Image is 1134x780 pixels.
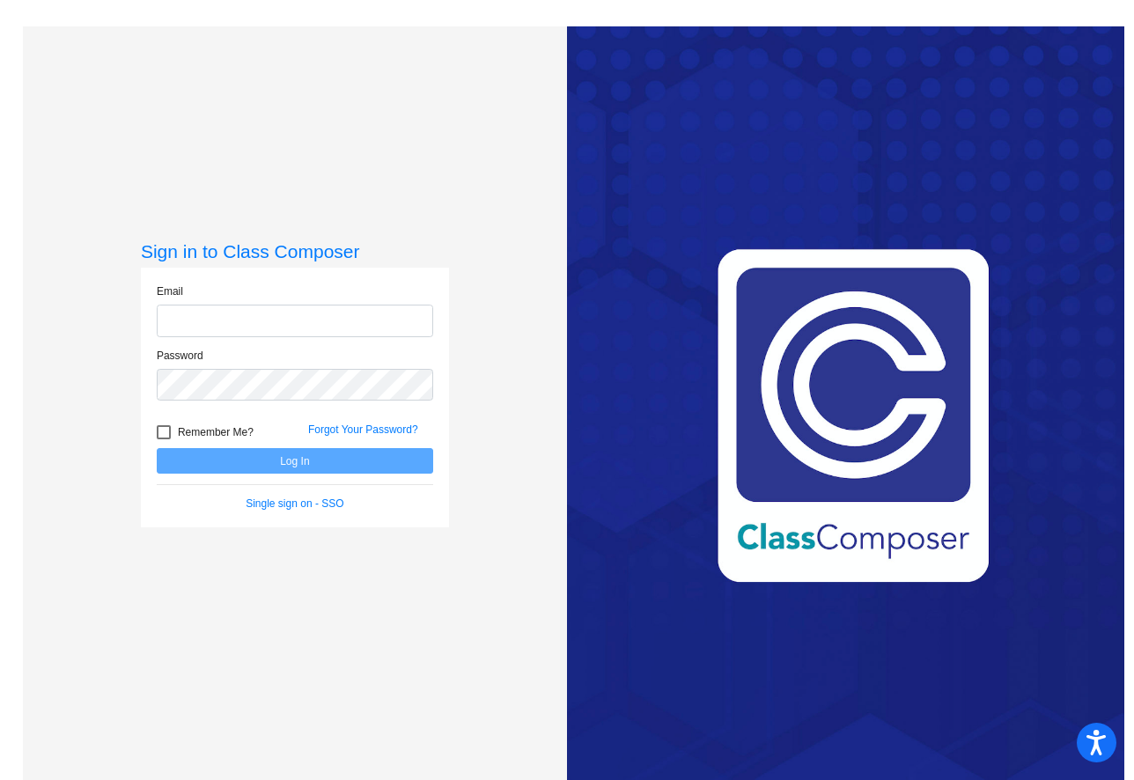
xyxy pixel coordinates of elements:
button: Log In [157,448,433,474]
a: Forgot Your Password? [308,423,418,436]
h3: Sign in to Class Composer [141,240,449,262]
span: Remember Me? [178,422,254,443]
label: Password [157,348,203,364]
a: Single sign on - SSO [246,497,343,510]
label: Email [157,283,183,299]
